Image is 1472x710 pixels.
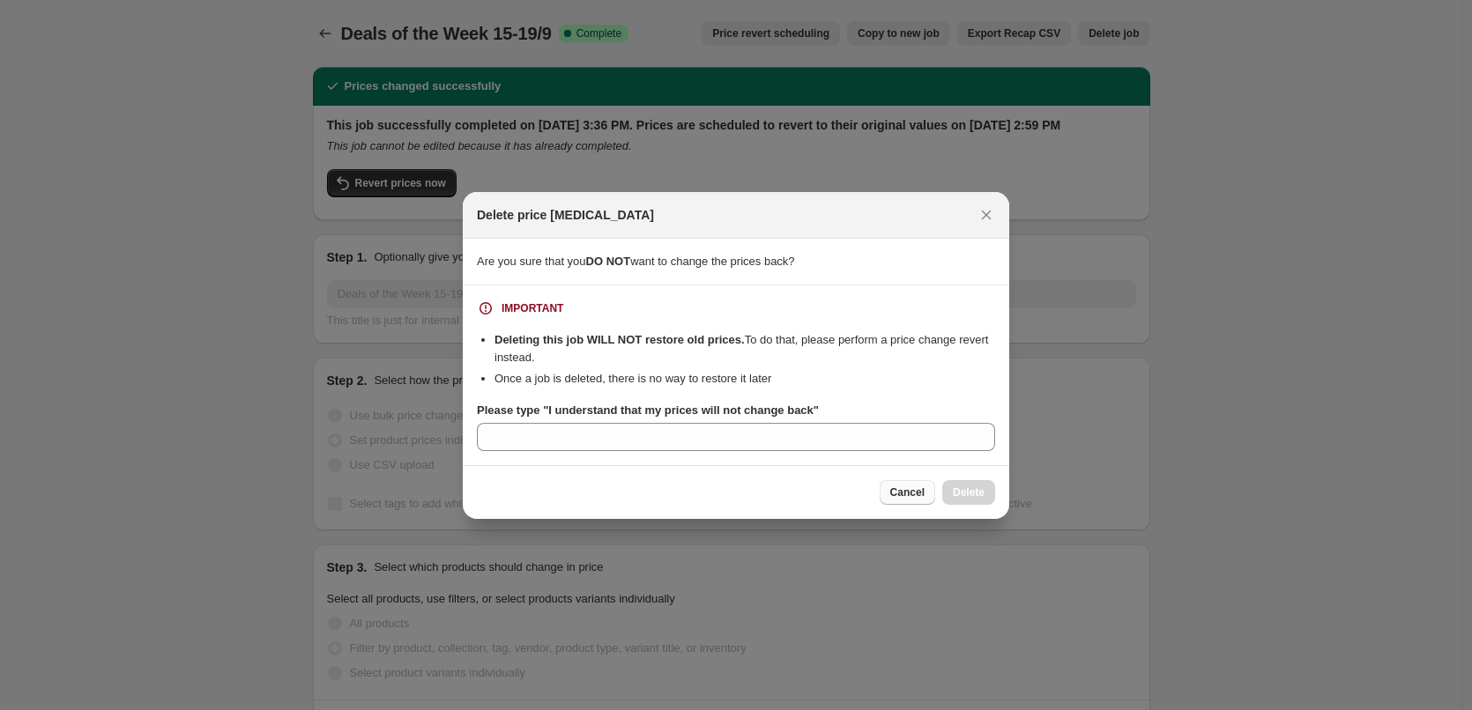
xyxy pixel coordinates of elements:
button: Close [974,203,999,227]
div: IMPORTANT [502,301,563,315]
b: DO NOT [586,255,631,268]
h2: Delete price [MEDICAL_DATA] [477,206,654,224]
b: Deleting this job WILL NOT restore old prices. [494,333,745,346]
span: Are you sure that you want to change the prices back? [477,255,795,268]
span: Cancel [890,485,925,499]
li: Once a job is deleted, there is no way to restore it later [494,370,995,388]
li: To do that, please perform a price change revert instead. [494,331,995,366]
button: Cancel [880,480,935,505]
b: Please type "I understand that my prices will not change back" [477,403,819,417]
